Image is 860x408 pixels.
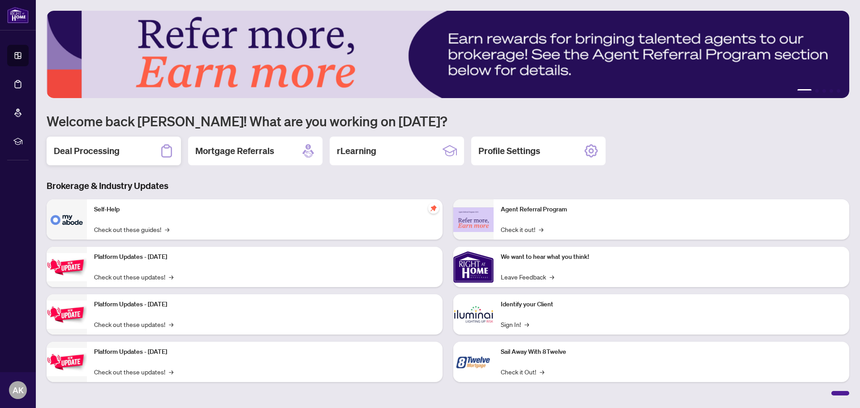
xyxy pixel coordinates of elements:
p: Identify your Client [501,300,842,309]
img: Self-Help [47,199,87,240]
h3: Brokerage & Industry Updates [47,180,849,192]
img: Platform Updates - July 8, 2025 [47,301,87,329]
a: Leave Feedback→ [501,272,554,282]
h2: Profile Settings [478,145,540,157]
img: We want to hear what you think! [453,247,494,287]
p: Platform Updates - [DATE] [94,347,435,357]
span: → [169,367,173,377]
img: Agent Referral Program [453,207,494,232]
p: We want to hear what you think! [501,252,842,262]
p: Sail Away With 8Twelve [501,347,842,357]
span: → [169,272,173,282]
p: Platform Updates - [DATE] [94,300,435,309]
button: 3 [822,89,826,93]
img: logo [7,7,29,23]
p: Self-Help [94,205,435,215]
h2: Mortgage Referrals [195,145,274,157]
span: → [540,367,544,377]
a: Check out these guides!→ [94,224,169,234]
span: → [169,319,173,329]
a: Check it Out!→ [501,367,544,377]
button: 5 [837,89,840,93]
span: → [525,319,529,329]
img: Slide 0 [47,11,849,98]
span: → [550,272,554,282]
img: Sail Away With 8Twelve [453,342,494,382]
a: Check out these updates!→ [94,272,173,282]
img: Identify your Client [453,294,494,335]
h2: Deal Processing [54,145,120,157]
a: Check out these updates!→ [94,319,173,329]
a: Check out these updates!→ [94,367,173,377]
h2: rLearning [337,145,376,157]
button: 2 [815,89,819,93]
h1: Welcome back [PERSON_NAME]! What are you working on [DATE]? [47,112,849,129]
a: Sign In!→ [501,319,529,329]
button: 1 [797,89,812,93]
img: Platform Updates - July 21, 2025 [47,253,87,281]
img: Platform Updates - June 23, 2025 [47,348,87,376]
span: AK [13,384,24,396]
button: 4 [830,89,833,93]
p: Agent Referral Program [501,205,842,215]
span: → [539,224,543,234]
span: pushpin [428,203,439,214]
p: Platform Updates - [DATE] [94,252,435,262]
span: → [165,224,169,234]
a: Check it out!→ [501,224,543,234]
